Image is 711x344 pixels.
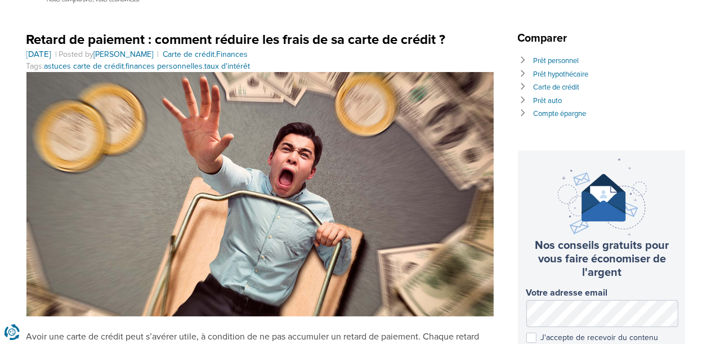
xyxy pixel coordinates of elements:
a: taux d'intérêt [205,61,251,71]
img: retard de paiement [26,72,494,316]
header: , Tags: , , [26,31,494,72]
a: [PERSON_NAME] [94,50,154,59]
img: newsletter [558,159,647,236]
a: astuces carte de crédit [44,61,124,71]
a: Prêt auto [534,96,562,105]
a: Carte de crédit [163,50,215,59]
a: Carte de crédit [534,83,580,92]
a: Finances [217,50,248,59]
span: | [156,50,161,59]
span: Comparer [518,32,573,45]
label: Votre adresse email [526,288,678,298]
a: Prêt hypothécaire [534,70,589,79]
h1: Retard de paiement : comment réduire les frais de sa carte de crédit ? [26,31,494,48]
span: Posted by [59,50,156,59]
a: Prêt personnel [534,56,579,65]
a: Compte épargne [534,109,587,118]
h3: Nos conseils gratuits pour vous faire économiser de l'argent [526,239,678,279]
span: | [54,50,59,59]
time: [DATE] [26,49,52,59]
a: finances personnelles [126,61,203,71]
a: [DATE] [26,50,52,59]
